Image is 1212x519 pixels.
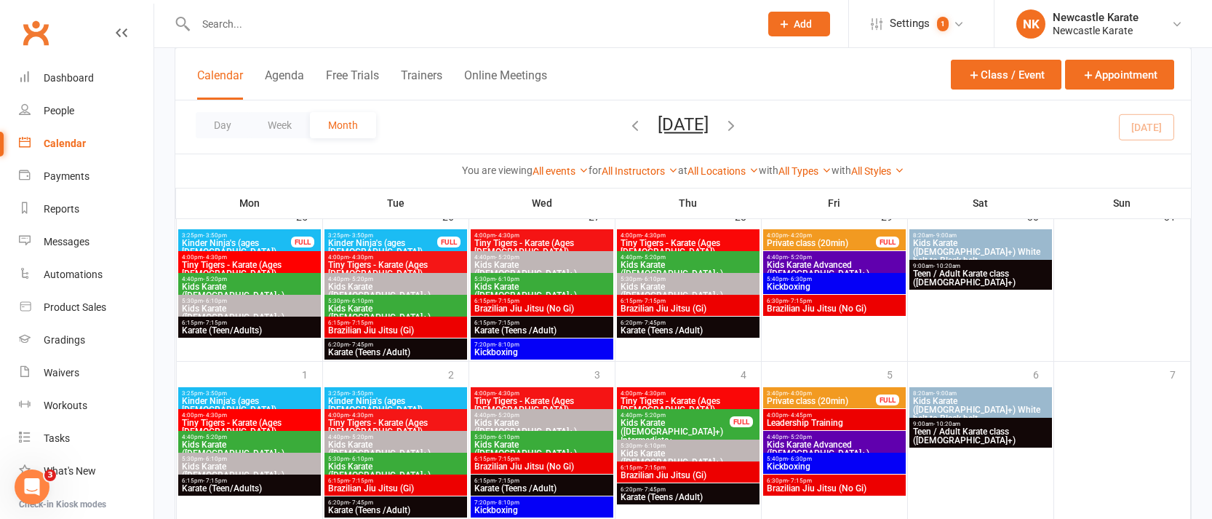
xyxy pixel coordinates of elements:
div: FULL [876,237,899,247]
span: 9:00am [912,263,1049,269]
span: - 7:15pm [203,320,227,326]
div: Reports [44,203,79,215]
span: 6:15pm [474,298,610,304]
span: 3:25pm [327,232,438,239]
button: Trainers [401,68,442,100]
a: All Locations [687,165,759,177]
button: Calendar [197,68,243,100]
span: 4:40pm [766,254,903,261]
a: Workouts [19,389,154,422]
strong: You are viewing [462,165,533,176]
button: Week [250,112,310,138]
span: Kids Karate ([DEMOGRAPHIC_DATA]+) Intermediate+ [181,440,318,467]
button: Add [768,12,830,36]
span: Private class (20min) [766,397,877,405]
div: FULL [291,237,314,247]
span: Kickboxing [766,282,903,291]
span: - 6:10pm [495,434,519,440]
span: - 5:20pm [203,434,227,440]
span: 9:00am [912,421,1049,427]
span: Kids Karate Advanced ([DEMOGRAPHIC_DATA]+) [766,440,903,458]
span: 6:15pm [327,320,464,326]
span: - 3:50pm [203,232,227,239]
button: Agenda [265,68,304,100]
span: Brazilian Jiu Jitsu (Gi) [327,484,464,493]
span: - 4:00pm [788,390,812,397]
th: Thu [615,188,761,218]
span: 6:20pm [327,341,464,348]
span: Kickboxing [474,348,610,357]
span: 3:25pm [327,390,464,397]
a: Dashboard [19,62,154,95]
a: Calendar [19,127,154,160]
span: Tiny Tigers - Karate (Ages [DEMOGRAPHIC_DATA]) [327,419,464,436]
span: - 5:20pm [203,276,227,282]
span: 5:40pm [766,276,903,282]
span: - 7:15pm [203,478,227,484]
span: - 4:45pm [788,412,812,419]
button: Month [310,112,376,138]
span: Kids Karate ([DEMOGRAPHIC_DATA]+) Intermediate+ [474,440,610,467]
span: Karate (Teens /Adult) [474,484,610,493]
span: - 6:30pm [788,276,812,282]
a: All Styles [851,165,904,177]
span: - 8:10pm [495,499,519,506]
a: All events [533,165,589,177]
span: Kids Karate ([DEMOGRAPHIC_DATA]+) Beginners [474,419,610,445]
span: Tiny Tigers - Karate (Ages [DEMOGRAPHIC_DATA]) [474,397,610,414]
div: FULL [437,237,461,247]
span: 6:30pm [766,478,903,484]
span: 8:20am [912,232,1049,239]
span: Add [794,18,812,30]
a: Product Sales [19,291,154,324]
span: Karate (Teens /Adult) [327,506,464,515]
span: - 6:10pm [349,456,373,462]
span: Kids Karate ([DEMOGRAPHIC_DATA]+) Beginners [327,282,464,309]
div: 4 [741,362,761,386]
span: 4:00pm [181,254,318,261]
span: - 5:20pm [495,412,519,419]
button: Appointment [1065,60,1174,90]
span: 3:25pm [181,232,292,239]
span: 5:30pm [474,434,610,440]
div: People [44,105,74,116]
span: Brazilian Jiu Jitsu (No Gi) [766,304,903,313]
span: - 6:10pm [203,456,227,462]
span: 5:30pm [620,276,757,282]
span: Brazilian Jiu Jitsu (No Gi) [474,462,610,471]
a: All Instructors [602,165,678,177]
span: 4:00pm [474,390,610,397]
span: - 5:20pm [349,434,373,440]
input: Search... [191,14,749,34]
span: 4:40pm [327,276,464,282]
span: 6:15pm [181,320,318,326]
span: - 7:45pm [349,499,373,506]
button: Free Trials [326,68,379,100]
span: Kids Karate ([DEMOGRAPHIC_DATA]+) Intermediate+ [327,304,464,330]
span: - 4:20pm [788,232,812,239]
span: - 9:00am [933,390,957,397]
span: Karate (Teen/Adults) [181,326,318,335]
span: - 9:00am [933,232,957,239]
div: What's New [44,465,96,477]
span: 6:30pm [766,298,903,304]
span: Tiny Tigers - Karate (Ages [DEMOGRAPHIC_DATA]) [620,397,757,414]
span: - 6:10pm [495,276,519,282]
span: 4:40pm [181,434,318,440]
strong: with [759,165,778,176]
span: - 5:20pm [788,254,812,261]
span: Tiny Tigers - Karate (Ages [DEMOGRAPHIC_DATA]) [327,261,464,278]
span: Brazilian Jiu Jitsu (Gi) [327,326,464,335]
a: Clubworx [17,15,54,51]
div: 3 [594,362,615,386]
span: - 7:45pm [642,320,666,326]
span: 4:00pm [620,232,757,239]
a: Gradings [19,324,154,357]
span: Kids Karate ([DEMOGRAPHIC_DATA]+) Beginners [620,449,757,475]
div: 1 [302,362,322,386]
span: Kinder Ninja's (ages [DEMOGRAPHIC_DATA]) [181,397,318,414]
strong: with [832,165,851,176]
span: 8:20am [912,390,1049,397]
span: 6:15pm [181,478,318,484]
div: Newcastle Karate [1053,24,1139,37]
